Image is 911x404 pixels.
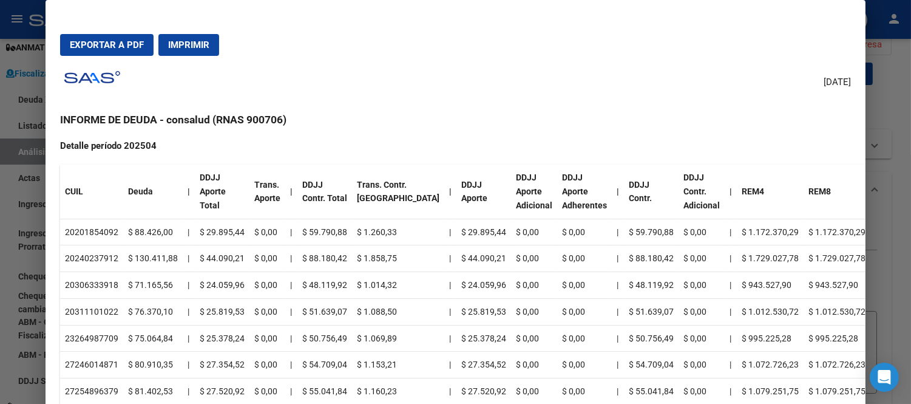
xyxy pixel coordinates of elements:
[737,245,804,272] td: $ 1.729.027,78
[456,325,511,352] td: $ 25.378,24
[679,272,725,299] td: $ 0,00
[123,352,183,378] td: $ 80.910,35
[60,165,123,219] th: CUIL
[624,245,679,272] td: $ 88.180,42
[60,272,123,299] td: 20306333918
[249,298,285,325] td: $ 0,00
[249,325,285,352] td: $ 0,00
[352,245,444,272] td: $ 1.858,75
[444,298,456,325] td: |
[195,165,249,219] th: DDJJ Aporte Total
[870,363,899,392] div: Open Intercom Messenger
[612,325,624,352] td: |
[60,34,154,56] button: Exportar a PDF
[804,325,870,352] td: $ 995.225,28
[195,298,249,325] td: $ 25.819,53
[195,325,249,352] td: $ 25.378,24
[60,325,123,352] td: 23264987709
[123,165,183,219] th: Deuda
[456,352,511,378] td: $ 27.354,52
[824,75,851,89] span: [DATE]
[123,219,183,245] td: $ 88.426,00
[285,298,297,325] td: |
[511,352,557,378] td: $ 0,00
[352,165,444,219] th: Trans. Contr. [GEOGRAPHIC_DATA]
[123,245,183,272] td: $ 130.411,88
[511,298,557,325] td: $ 0,00
[737,219,804,245] td: $ 1.172.370,29
[557,165,612,219] th: DDJJ Aporte Adherentes
[60,352,123,378] td: 27246014871
[624,352,679,378] td: $ 54.709,04
[297,245,352,272] td: $ 88.180,42
[804,298,870,325] td: $ 1.012.530,72
[557,325,612,352] td: $ 0,00
[249,165,285,219] th: Trans. Aporte
[60,298,123,325] td: 20311101022
[352,298,444,325] td: $ 1.088,50
[804,245,870,272] td: $ 1.729.027,78
[249,245,285,272] td: $ 0,00
[612,352,624,378] td: |
[725,272,737,299] td: |
[297,325,352,352] td: $ 50.756,49
[737,165,804,219] th: REM4
[624,219,679,245] td: $ 59.790,88
[624,298,679,325] td: $ 51.639,07
[679,298,725,325] td: $ 0,00
[123,298,183,325] td: $ 76.370,10
[725,165,737,219] th: |
[352,272,444,299] td: $ 1.014,32
[249,219,285,245] td: $ 0,00
[352,352,444,378] td: $ 1.153,21
[183,325,195,352] td: |
[725,245,737,272] td: |
[60,245,123,272] td: 20240237912
[804,165,870,219] th: REM8
[123,325,183,352] td: $ 75.064,84
[557,245,612,272] td: $ 0,00
[456,272,511,299] td: $ 24.059,96
[285,245,297,272] td: |
[168,39,209,50] span: Imprimir
[60,112,851,128] h3: INFORME DE DEUDA - consalud (RNAS 900706)
[60,139,851,153] h4: Detalle período 202504
[183,352,195,378] td: |
[737,352,804,378] td: $ 1.072.726,23
[725,325,737,352] td: |
[297,352,352,378] td: $ 54.709,04
[60,219,123,245] td: 20201854092
[557,352,612,378] td: $ 0,00
[123,272,183,299] td: $ 71.165,56
[183,298,195,325] td: |
[195,245,249,272] td: $ 44.090,21
[444,352,456,378] td: |
[557,298,612,325] td: $ 0,00
[612,272,624,299] td: |
[444,219,456,245] td: |
[612,165,624,219] th: |
[195,272,249,299] td: $ 24.059,96
[804,352,870,378] td: $ 1.072.726,23
[183,272,195,299] td: |
[183,245,195,272] td: |
[511,219,557,245] td: $ 0,00
[612,219,624,245] td: |
[183,165,195,219] th: |
[612,245,624,272] td: |
[297,272,352,299] td: $ 48.119,92
[679,245,725,272] td: $ 0,00
[511,272,557,299] td: $ 0,00
[456,298,511,325] td: $ 25.819,53
[249,272,285,299] td: $ 0,00
[456,245,511,272] td: $ 44.090,21
[352,325,444,352] td: $ 1.069,89
[285,219,297,245] td: |
[624,272,679,299] td: $ 48.119,92
[70,39,144,50] span: Exportar a PDF
[679,165,725,219] th: DDJJ Contr. Adicional
[511,325,557,352] td: $ 0,00
[725,352,737,378] td: |
[511,165,557,219] th: DDJJ Aporte Adicional
[624,325,679,352] td: $ 50.756,49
